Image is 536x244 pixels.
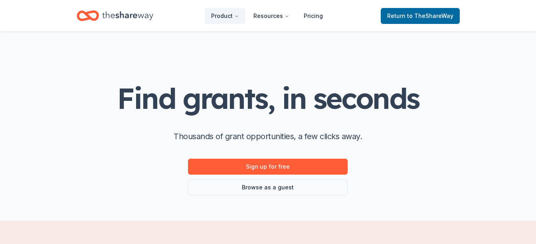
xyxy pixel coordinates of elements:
[247,8,296,24] button: Resources
[381,8,460,24] a: Returnto TheShareWay
[297,8,329,24] a: Pricing
[205,8,245,24] button: Product
[188,179,348,195] a: Browse as a guest
[117,83,419,114] h1: Find grants, in seconds
[205,6,329,25] nav: Main
[174,130,362,143] p: Thousands of grant opportunities, a few clicks away.
[407,12,453,19] span: to TheShareWay
[188,159,348,175] a: Sign up for free
[387,11,453,21] span: Return
[77,6,153,25] a: Home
